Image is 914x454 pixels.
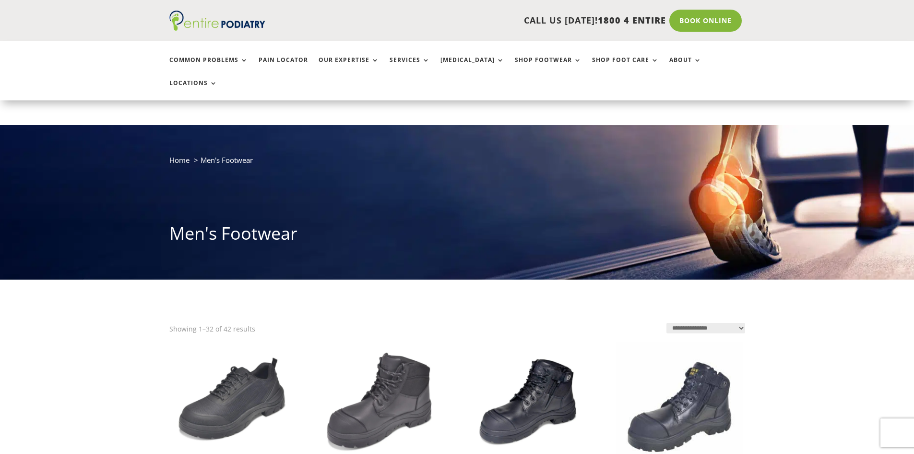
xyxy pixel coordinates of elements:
[169,11,265,31] img: logo (1)
[440,57,504,77] a: [MEDICAL_DATA]
[592,57,659,77] a: Shop Foot Care
[169,154,745,173] nav: breadcrumb
[319,57,379,77] a: Our Expertise
[259,57,308,77] a: Pain Locator
[669,10,742,32] a: Book Online
[669,57,701,77] a: About
[302,14,666,27] p: CALL US [DATE]!
[201,155,253,165] span: Men's Footwear
[169,57,248,77] a: Common Problems
[598,14,666,26] span: 1800 4 ENTIRE
[169,23,265,33] a: Entire Podiatry
[169,323,255,335] p: Showing 1–32 of 42 results
[666,323,745,333] select: Shop order
[390,57,430,77] a: Services
[169,221,745,250] h1: Men's Footwear
[169,80,217,100] a: Locations
[515,57,582,77] a: Shop Footwear
[169,155,190,165] a: Home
